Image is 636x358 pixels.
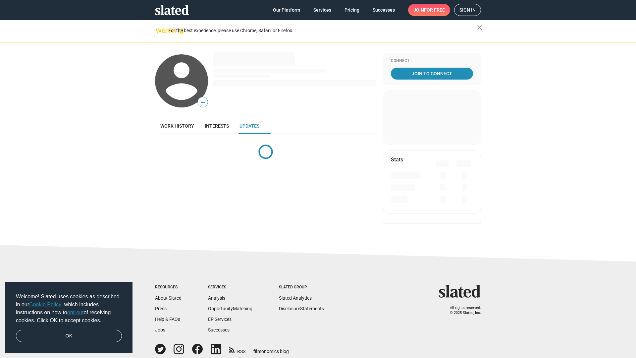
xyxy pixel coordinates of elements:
span: Pricing [344,4,359,16]
div: Connect [391,58,473,64]
a: Sign in [454,4,481,16]
a: Cookie Policy [29,302,61,307]
a: Analysis [208,295,225,301]
span: Sign in [459,4,476,16]
div: For the best experience, please use Chrome, Safari, or Firefox. [168,26,477,35]
a: Jobs [155,327,165,332]
a: EP Services [208,317,232,322]
a: Our Platform [268,4,305,16]
a: dismiss cookie message [16,330,122,342]
span: Interests [205,123,229,129]
span: Our Platform [273,4,300,16]
div: Services [208,285,252,290]
span: Work history [160,123,194,129]
span: Updates [239,123,259,129]
a: Press [155,306,167,311]
a: Help & FAQs [155,317,180,322]
a: Updates [234,118,265,134]
a: opt-out [67,310,84,315]
div: Resources [155,285,182,290]
a: Slated Analytics [279,295,312,301]
span: Services [313,4,331,16]
span: Welcome! Slated uses cookies as described in our , which includes instructions on how to of recei... [16,293,122,325]
span: for free [424,4,445,16]
a: Successes [208,327,230,332]
div: Slated Group [279,285,324,290]
mat-icon: warning [156,26,164,34]
span: Join To Connect [392,68,472,80]
a: filmonomics blog [253,343,289,355]
a: DisclosureStatements [279,306,324,311]
a: Joinfor free [408,4,450,16]
a: Services [308,4,337,16]
a: About Slated [155,295,182,301]
span: — [198,98,208,107]
div: cookieconsent [5,282,132,353]
span: film [253,349,261,354]
a: RSS [229,344,245,355]
span: Successes [373,4,395,16]
span: Join [413,4,445,16]
p: All rights reserved. © 2025 Slated, Inc. [443,306,481,315]
a: Work history [155,118,199,134]
a: Successes [367,4,400,16]
mat-icon: close [476,24,484,31]
a: Pricing [339,4,365,16]
mat-card-title: Stats [391,156,403,163]
a: OpportunityMatching [208,306,252,311]
a: Interests [199,118,234,134]
a: Join To Connect [391,68,473,80]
